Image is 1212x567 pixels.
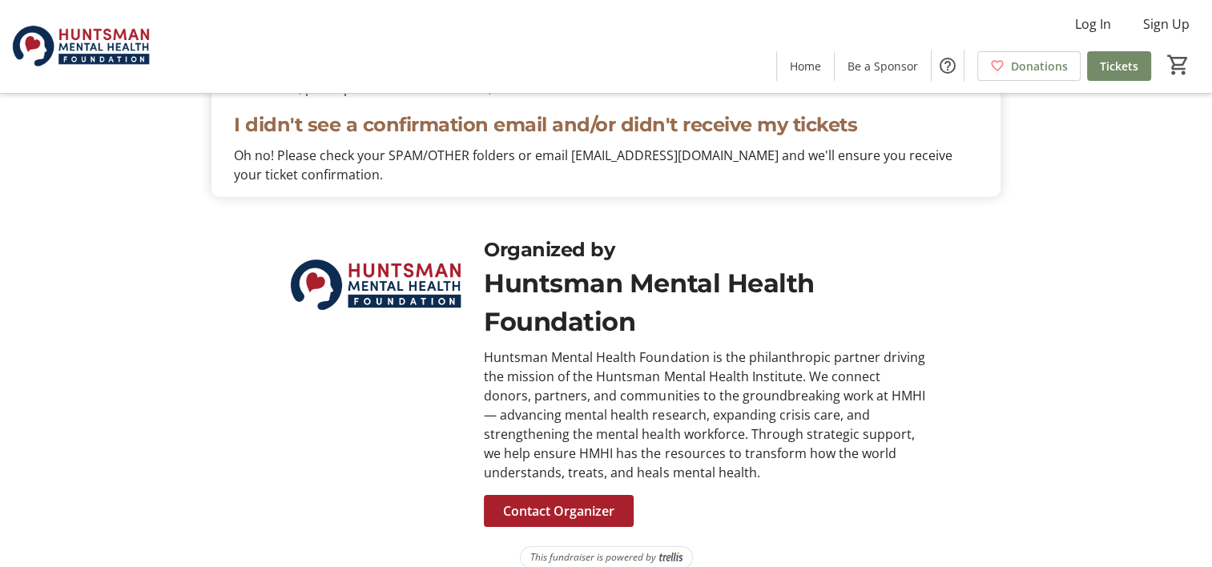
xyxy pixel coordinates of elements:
[1130,11,1202,37] button: Sign Up
[1075,14,1111,34] span: Log In
[1164,50,1193,79] button: Cart
[1143,14,1190,34] span: Sign Up
[1062,11,1124,37] button: Log In
[484,495,634,527] button: Contact Organizer
[932,50,964,82] button: Help
[503,501,614,521] span: Contact Organizer
[848,58,918,74] span: Be a Sponsor
[484,264,924,341] div: Huntsman Mental Health Foundation
[777,51,834,81] a: Home
[234,146,978,184] p: Oh no! Please check your SPAM/OTHER folders or email [EMAIL_ADDRESS][DOMAIN_NAME] and we'll ensur...
[659,552,683,563] img: Trellis Logo
[484,235,924,264] div: Organized by
[835,51,931,81] a: Be a Sponsor
[1011,58,1068,74] span: Donations
[234,111,978,139] p: I didn't see a confirmation email and/or didn't receive my tickets
[10,6,152,86] img: Huntsman Mental Health Foundation's Logo
[484,348,924,482] div: Huntsman Mental Health Foundation is the philanthropic partner driving the mission of the Huntsma...
[790,58,821,74] span: Home
[1087,51,1151,81] a: Tickets
[977,51,1081,81] a: Donations
[287,235,465,336] img: Huntsman Mental Health Foundation logo
[530,550,656,565] span: This fundraiser is powered by
[1100,58,1138,74] span: Tickets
